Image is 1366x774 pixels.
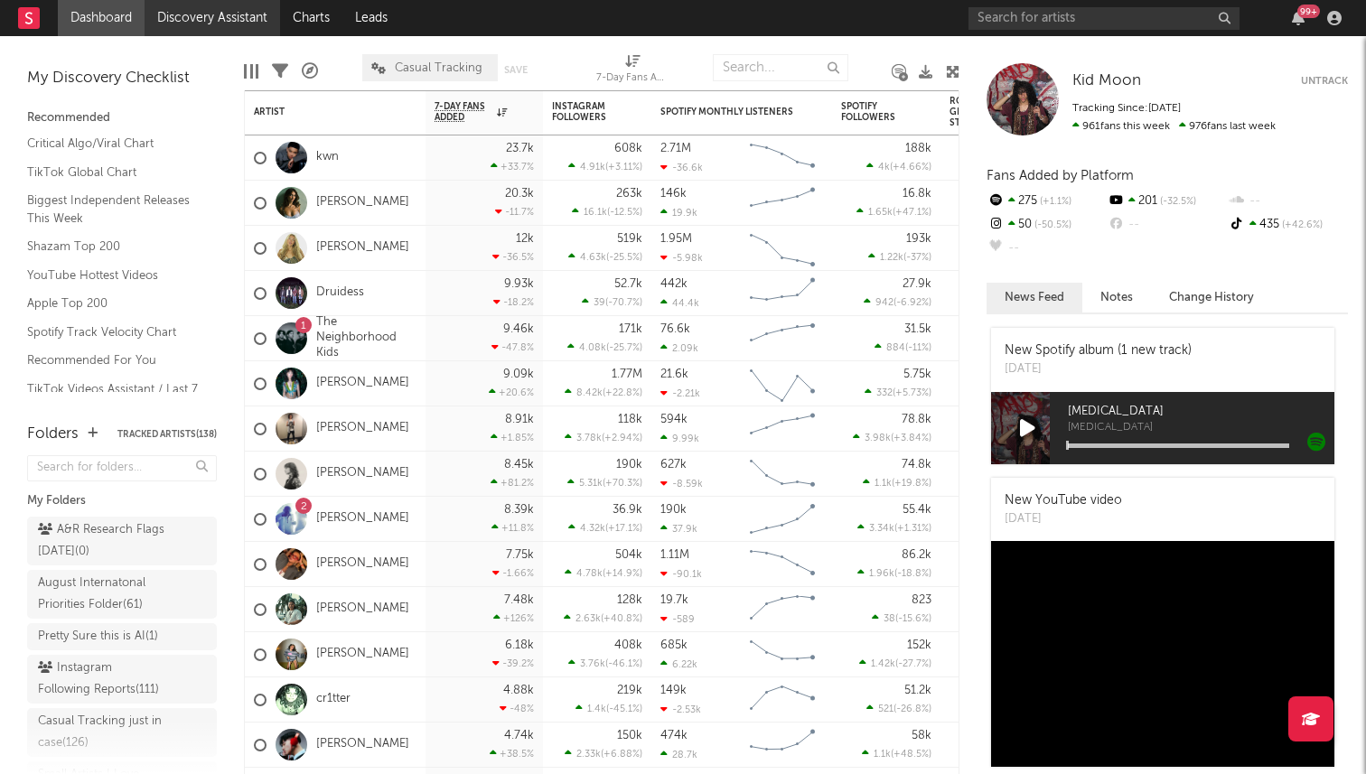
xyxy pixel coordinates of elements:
a: [PERSON_NAME] [316,511,409,527]
div: -47.8 % [491,341,534,353]
div: ( ) [572,206,642,218]
div: ( ) [565,432,642,443]
a: A&R Research Flags [DATE](0) [27,517,217,565]
div: 6.22k [660,658,697,670]
span: Casual Tracking [395,62,482,74]
div: 627k [660,459,687,471]
div: Casual Tracking just in case ( 126 ) [38,711,165,754]
a: [PERSON_NAME] [316,466,409,481]
div: -11.7 % [495,206,534,218]
div: 27.9k [903,278,931,290]
div: 435 [1228,213,1348,237]
span: 3.78k [576,434,602,443]
span: +17.1 % [608,524,640,534]
span: +70.3 % [605,479,640,489]
span: -12.5 % [610,208,640,218]
div: -2.21k [660,387,700,399]
div: Recommended [27,107,217,129]
div: -2.53k [660,704,701,715]
span: 1.1k [875,479,892,489]
span: -18.8 % [897,569,929,579]
div: 76.6k [660,323,690,335]
div: 23.7k [506,143,534,154]
div: Instagram Following Reports ( 111 ) [38,657,165,701]
div: 7.48k [504,594,534,606]
div: 78.8k [902,414,931,425]
div: 36.9k [613,504,642,516]
div: ( ) [568,657,642,669]
div: Filters [272,45,288,98]
span: 1.96k [869,569,894,579]
span: -26.8 % [896,704,929,714]
a: TikTok Global Chart [27,163,199,182]
div: 128k [617,594,642,606]
div: -1.66 % [492,567,534,579]
span: +2.94 % [604,434,640,443]
a: [PERSON_NAME] [316,647,409,662]
div: ( ) [568,251,642,263]
div: +38.5 % [490,748,534,760]
div: +20.6 % [489,387,534,398]
svg: Chart title [742,271,823,316]
a: Druidess [316,285,364,301]
span: 2.33k [576,750,601,760]
div: 146k [660,188,687,200]
div: 31.5k [904,323,931,335]
div: 150k [617,730,642,741]
div: 16.8k [903,188,931,200]
div: 408k [614,639,642,651]
button: News Feed [987,283,1082,312]
div: 2.71M [660,143,691,154]
div: Spotify Followers [841,101,904,123]
div: -- [1107,213,1227,237]
div: 442k [660,278,688,290]
span: 8.42k [576,388,603,398]
span: -11 % [908,343,929,353]
div: 275 [987,190,1107,213]
span: +1.31 % [897,524,929,534]
button: 99+ [1292,11,1305,25]
span: +4.66 % [893,163,929,173]
div: 1.77M [612,368,642,380]
span: 4.08k [579,343,606,353]
a: [PERSON_NAME] [316,421,409,436]
span: +47.1 % [895,208,929,218]
div: +81.2 % [491,477,534,489]
span: Fans Added by Platform [987,169,1134,182]
div: -- [1228,190,1348,213]
div: ( ) [866,703,931,714]
div: 1.11M [660,549,689,561]
div: ( ) [567,477,642,489]
span: 3.98k [865,434,891,443]
div: 193k [906,233,931,245]
div: ( ) [582,296,642,308]
span: +14.9 % [605,569,640,579]
div: My Discovery Checklist [27,68,217,89]
a: Biggest Independent Releases This Week [27,191,199,228]
div: -36.5 % [492,251,534,263]
button: Untrack [1301,72,1348,90]
svg: Chart title [742,723,823,768]
div: My Folders [27,490,217,512]
span: 4.32k [580,524,605,534]
button: Change History [1151,283,1272,312]
span: -37 % [906,253,929,263]
div: 7-Day Fans Added (7-Day Fans Added) [596,68,669,89]
span: -25.7 % [609,343,640,353]
svg: Chart title [742,632,823,677]
span: 38 [884,614,895,624]
span: -15.6 % [898,614,929,624]
span: -50.5 % [1032,220,1071,230]
div: 12k [516,233,534,245]
div: ( ) [857,522,931,534]
span: -45.1 % [609,704,640,714]
span: 942 [875,298,894,308]
div: 504k [615,549,642,561]
span: +6.88 % [603,750,640,760]
div: ( ) [565,748,642,760]
a: Apple Top 200 [27,294,199,313]
span: -70.7 % [608,298,640,308]
span: 332 [876,388,893,398]
div: Spotify Monthly Listeners [660,107,796,117]
span: +40.8 % [603,614,640,624]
